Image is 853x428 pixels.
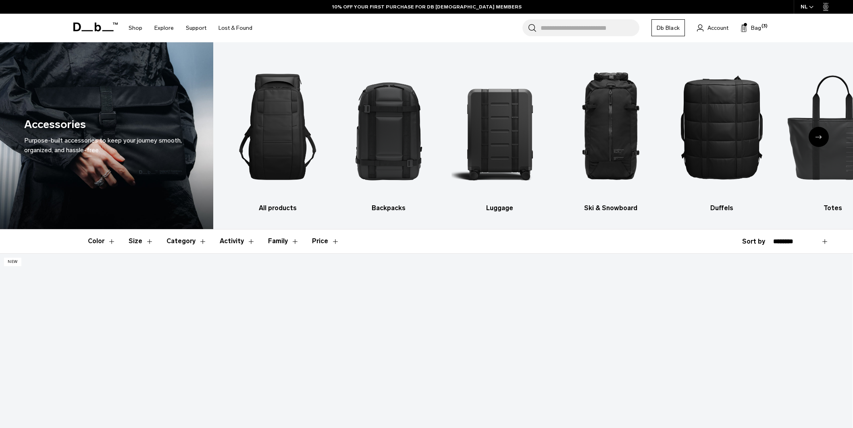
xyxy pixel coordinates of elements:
[123,14,258,42] nav: Main Navigation
[451,54,548,213] a: Db Luggage
[229,54,326,213] li: 1 / 10
[761,23,768,30] span: (3)
[562,54,659,199] img: Db
[340,54,437,213] a: Db Backpacks
[809,127,829,147] div: Next slide
[651,19,685,36] a: Db Black
[229,203,326,213] h3: All products
[340,54,437,199] img: Db
[220,230,255,253] button: Toggle Filter
[332,3,522,10] a: 10% OFF YOUR FIRST PURCHASE FOR DB [DEMOGRAPHIC_DATA] MEMBERS
[340,54,437,213] li: 2 / 10
[451,54,548,213] li: 3 / 10
[751,24,761,32] span: Bag
[451,54,548,199] img: Db
[229,54,326,213] a: Db All products
[88,230,116,253] button: Toggle Filter
[24,116,86,133] h1: Accessories
[673,203,770,213] h3: Duffels
[4,258,21,266] p: New
[673,54,770,213] a: Db Duffels
[451,203,548,213] h3: Luggage
[129,230,154,253] button: Toggle Filter
[154,14,174,42] a: Explore
[312,230,339,253] button: Toggle Price
[129,14,142,42] a: Shop
[218,14,252,42] a: Lost & Found
[697,23,728,33] a: Account
[186,14,206,42] a: Support
[562,54,659,213] li: 4 / 10
[707,24,728,32] span: Account
[268,230,299,253] button: Toggle Filter
[673,54,770,199] img: Db
[562,54,659,213] a: Db Ski & Snowboard
[24,136,189,155] div: Purpose-built accessories to keep your journey smooth, organized, and hassle-free.
[673,54,770,213] li: 5 / 10
[741,23,761,33] button: Bag (3)
[562,203,659,213] h3: Ski & Snowboard
[340,203,437,213] h3: Backpacks
[229,54,326,199] img: Db
[166,230,207,253] button: Toggle Filter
